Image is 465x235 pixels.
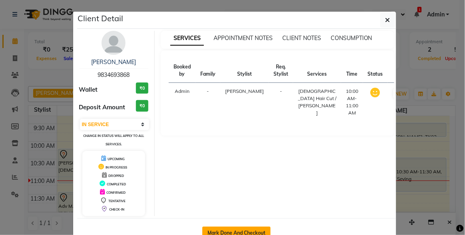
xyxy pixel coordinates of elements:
small: Change in status will apply to all services. [83,134,144,146]
th: Time [341,58,363,83]
span: CLIENT NOTES [282,34,321,42]
span: UPCOMING [108,157,125,161]
span: [PERSON_NAME] [225,88,264,94]
th: Stylist [220,58,269,83]
span: TENTATIVE [108,199,126,203]
span: Deposit Amount [79,103,126,112]
td: Admin [169,83,196,122]
td: - [196,83,220,122]
th: Booked by [169,58,196,83]
div: [DEMOGRAPHIC_DATA] Hair Cut / [PERSON_NAME] [298,88,336,116]
th: Status [363,58,388,83]
span: APPOINTMENT NOTES [214,34,273,42]
button: [PERSON_NAME] [393,88,431,98]
th: Req. Stylist [269,58,293,83]
th: Family [196,58,220,83]
a: [PERSON_NAME] [91,58,136,66]
span: CONSUMPTION [331,34,372,42]
span: 9834693868 [98,71,130,78]
span: IN PROGRESS [106,165,127,169]
img: avatar [102,31,126,55]
td: - [269,83,293,122]
span: DROPPED [108,174,124,178]
h3: ₹0 [136,82,148,94]
span: COMPLETED [107,182,126,186]
h3: ₹0 [136,100,148,112]
span: CHECK-IN [109,207,124,211]
span: SERVICES [170,31,204,46]
th: Services [293,58,341,83]
td: 10:00 AM-11:00 AM [341,83,363,122]
h5: Client Detail [78,12,124,24]
span: Wallet [79,85,98,94]
span: CONFIRMED [106,191,126,195]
